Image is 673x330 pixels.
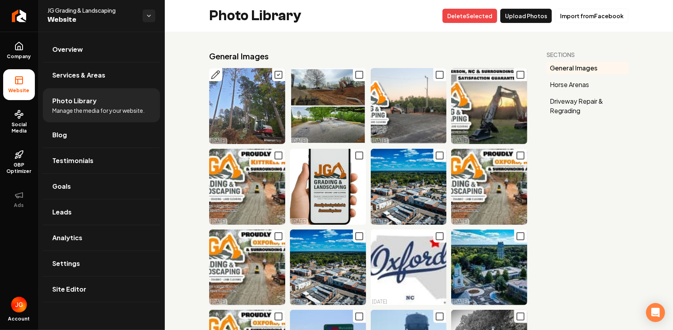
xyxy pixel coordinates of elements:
span: Blog [52,130,67,140]
img: Aerial view of a town featuring a water tower, green trees, and well-maintained roads. [451,229,527,305]
img: Rebolt Logo [12,9,27,22]
p: [DATE] [372,138,387,144]
span: Website [48,14,136,25]
a: Overview [43,37,160,62]
img: Excavation and landscaping services by JGA in Oxford, NC, showcasing equipment on a construction ... [451,149,527,225]
p: [DATE] [453,138,468,144]
img: Excavation and landscaping equipment on a graded road in Kittrell, NC, by JGA Grading & Landscaping. [209,149,285,225]
p: [DATE] [211,138,226,144]
img: Before and after photos of a driveway construction project, showing excavation and gravel install... [290,68,366,144]
button: Import fromFacebook [555,9,629,23]
button: Driveway Repair & Regrading [547,95,629,117]
span: Leads [52,207,72,217]
a: Social Media [3,103,35,140]
span: Services & Areas [52,70,105,80]
span: Testimonials [52,156,93,165]
button: General Images [547,62,629,74]
a: Settings [43,251,160,276]
p: [DATE] [372,299,387,305]
img: Aerial view of a small town with shops, trees, and blue skies dotted with clouds. [290,229,366,305]
div: Open Intercom Messenger [646,303,665,322]
span: Company [4,53,34,60]
span: Goals [52,182,71,191]
img: Aerial view of a quaint small town with shops, trees, and blue sky with clouds. [371,149,447,225]
button: Open user button [11,297,27,313]
span: Analytics [52,233,82,243]
a: Services & Areas [43,63,160,88]
span: GBP Optimizer [3,162,35,174]
img: Hand holding a smartphone displaying JG Grading & Landscaping logo and services in Oxford area. [290,149,366,225]
span: Social Media [3,121,35,134]
span: Website [6,87,33,94]
a: Company [3,35,35,66]
img: JGA Grading & Landscaping logo with excavator on a gravel road in Oxford, NC. Excavation services. [209,229,285,305]
a: Analytics [43,225,160,250]
img: JG Grading & Landscaping logo with machinery on a land clearing site at sunset. [371,68,447,144]
img: Excavator removing trees in a lush forest with autumn foliage and clear blue sky. [209,68,285,144]
img: Excavation and landscaping equipment in field, promoting JGA Grading & Landscaping services. [451,68,527,144]
button: Ads [3,184,35,215]
a: Blog [43,122,160,148]
span: Overview [52,45,83,54]
a: Leads [43,199,160,225]
button: DeleteSelected [442,9,497,23]
p: [DATE] [292,218,307,225]
span: Ads [11,202,27,209]
p: [DATE] [292,299,307,305]
p: [DATE] [211,218,226,225]
span: Site Editor [52,284,86,294]
p: [DATE] [211,299,226,305]
a: GBP Optimizer [3,144,35,181]
a: Goals [43,174,160,199]
span: Account [8,316,30,322]
h2: General Images [209,51,527,62]
h2: Photo Library [209,8,301,24]
span: Manage the media for your website. [52,106,145,114]
p: [DATE] [372,218,387,225]
p: [DATE] [453,299,468,305]
p: [DATE] [292,138,307,144]
h3: Sections [547,51,629,59]
span: JG Grading & Landscaping [48,6,136,14]
a: Site Editor [43,277,160,302]
img: Map outline of North Carolina highlighting Oxford with a red star and cursive text. [371,229,447,305]
p: [DATE] [453,218,468,225]
img: John Glover [11,297,27,313]
span: Settings [52,259,80,268]
a: Testimonials [43,148,160,173]
span: Photo Library [52,96,97,106]
button: Horse Arenas [547,78,629,91]
button: Upload Photos [500,9,552,23]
